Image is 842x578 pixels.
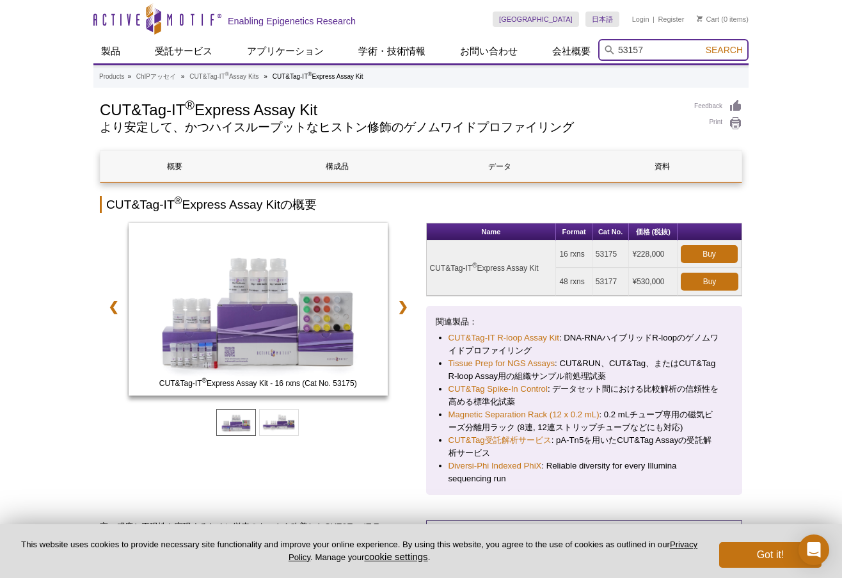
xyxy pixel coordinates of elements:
[452,39,525,63] a: お問い合わせ
[131,377,385,390] span: CUT&Tag-IT Express Assay Kit - 16 rxns (Cat No. 53175)
[129,223,388,399] a: CUT&Tag-IT Express Assay Kit - 16 rxns
[592,223,630,241] th: Cat No.
[697,12,749,27] li: (0 items)
[100,122,681,133] h2: より安定して、かつハイスループットなヒストン修飾のゲノムワイドプロファイリング
[427,241,557,296] td: CUT&Tag-IT Express Assay Kit
[425,151,573,182] a: データ
[449,332,720,357] li: : DNA-RNAハイブリッドR-loopのゲノムワイドプロファイリング
[592,241,630,268] td: 53175
[228,15,356,27] h2: Enabling Epigenetics Research
[798,534,829,565] div: Open Intercom Messenger
[127,73,131,80] li: »
[493,12,579,27] a: [GEOGRAPHIC_DATA]
[629,223,678,241] th: 価格 (税抜)
[653,12,655,27] li: |
[389,292,417,321] a: ❯
[449,408,600,421] a: Magnetic Separation Rack (12 x 0.2 mL)
[449,357,720,383] li: : CUT&RUN、CUT&Tag、またはCUT&Tag R-loop Assay用の組織サンプル前処理試薬
[598,39,749,61] input: Keyword, Cat. No.
[449,434,720,460] li: : pA-Tn5を用いたCUT&Tag Assayの受託解析サービス
[556,268,592,296] td: 48 rxns
[99,71,124,83] a: Products
[289,540,697,561] a: Privacy Policy
[364,551,427,562] button: cookie settings
[681,245,738,263] a: Buy
[585,12,619,27] a: 日本語
[544,39,598,63] a: 会社概要
[449,383,720,408] li: : データセット間における比較解析の信頼性を高める標準化試薬
[658,15,684,24] a: Register
[185,98,195,112] sup: ®
[202,377,207,384] sup: ®
[427,223,557,241] th: Name
[472,262,477,269] sup: ®
[681,273,738,291] a: Buy
[263,151,411,182] a: 構成品
[100,196,742,213] h2: CUT&Tag-IT Express Assay Kitの概要
[694,99,742,113] a: Feedback
[239,39,331,63] a: アプリケーション
[449,434,552,447] a: CUT&Tag受託解析サービス
[592,268,630,296] td: 53177
[449,332,559,344] a: CUT&Tag-IT R-loop Assay Kit
[351,39,433,63] a: 学術・技術情報
[189,71,258,83] a: CUT&Tag-IT®Assay Kits
[93,39,128,63] a: 製品
[719,542,822,568] button: Got it!
[147,39,220,63] a: 受託サービス
[556,223,592,241] th: Format
[100,151,248,182] a: 概要
[556,241,592,268] td: 16 rxns
[697,15,703,22] img: Your Cart
[181,73,185,80] li: »
[629,268,678,296] td: ¥530,000
[694,116,742,131] a: Print
[449,357,555,370] a: Tissue Prep for NGS Assays
[20,539,698,563] p: This website uses cookies to provide necessary site functionality and improve your online experie...
[264,73,267,80] li: »
[632,15,649,24] a: Login
[129,223,388,396] img: CUT&Tag-IT Express Assay Kit - 16 rxns
[449,383,548,396] a: CUT&Tag Spike-In Control
[588,151,736,182] a: 資料
[436,316,733,328] p: 関連製品：
[629,241,678,268] td: ¥228,000
[136,71,176,83] a: ChIPアッセイ
[225,71,229,77] sup: ®
[702,44,747,56] button: Search
[449,460,542,472] a: Diversi-Phi Indexed PhiX
[697,15,719,24] a: Cart
[100,99,681,118] h1: CUT&Tag-IT Express Assay Kit
[449,460,720,485] li: : Reliable diversity for every Illumina sequencing run
[175,195,182,206] sup: ®
[308,71,312,77] sup: ®
[273,73,363,80] li: CUT&Tag-IT Express Assay Kit
[100,292,127,321] a: ❮
[449,408,720,434] li: : 0.2 mLチューブ専用の磁気ビーズ分離用ラック (8連, 12連ストリップチューブなどにも対応)
[706,45,743,55] span: Search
